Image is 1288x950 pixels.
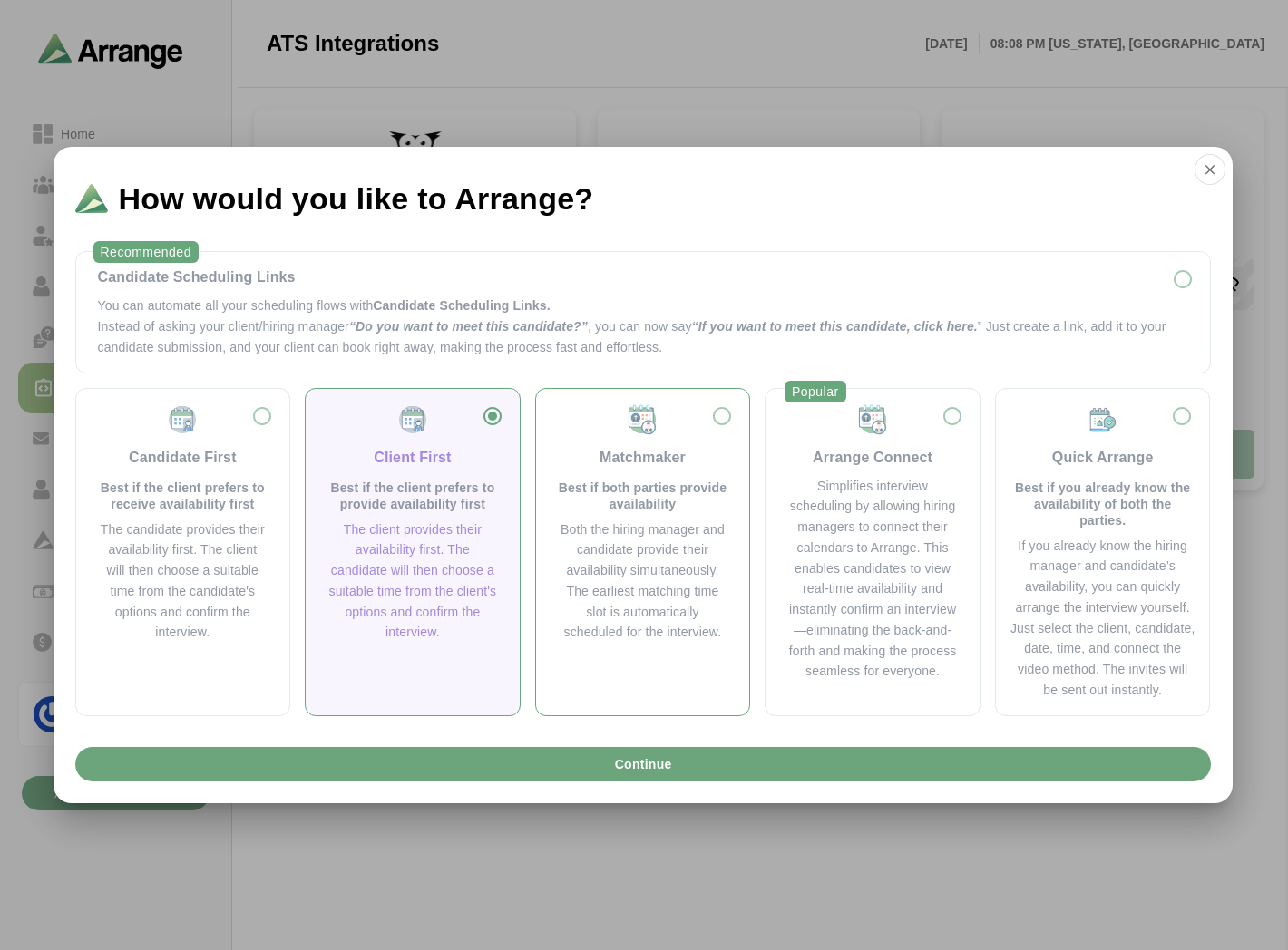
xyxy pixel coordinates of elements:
[75,747,1211,781] button: Continue
[396,403,429,436] img: Client First
[98,316,1188,358] p: Instead of asking your client/hiring manager , you can now say ” Just create a link, add it to yo...
[1010,536,1195,701] div: If you already know the hiring manager and candidate’s availability, you can quickly arrange the ...
[558,519,728,644] div: Both the hiring manager and candidate provide their availability simultaneously. The earliest mat...
[600,447,686,469] div: Matchmaker
[1052,447,1154,469] div: Quick Arrange
[373,298,550,313] span: Candidate Scheduling Links.
[1010,480,1195,528] p: Best if you already know the availability of both the parties.
[75,184,108,213] img: Logo
[349,319,588,334] span: “Do you want to meet this candidate?”
[613,747,671,781] span: Continue
[327,480,498,512] p: Best if the client prefers to provide availability first
[787,476,958,683] div: Simplifies interview scheduling by allowing hiring managers to connect their calendars to Arrange...
[93,241,199,263] div: Recommended
[98,296,1188,316] p: You can automate all your scheduling flows with
[692,319,978,334] span: “If you want to meet this candidate, click here.
[785,381,846,402] div: Popular
[374,447,451,469] div: Client First
[813,447,932,469] div: Arrange Connect
[327,519,498,644] div: The client provides their availability first. The candidate will then choose a suitable time from...
[98,480,268,512] p: Best if the client prefers to receive availability first
[129,447,237,469] div: Candidate First
[98,267,1188,288] div: Candidate Scheduling Links
[558,480,728,512] p: Best if both parties provide availability
[98,519,268,644] div: The candidate provides their availability first. The client will then choose a suitable time from...
[626,403,659,436] img: Matchmaker
[856,403,889,436] img: Matchmaker
[119,183,594,214] span: How would you like to Arrange?
[166,403,199,436] img: Candidate First
[1087,403,1119,436] img: Quick Arrange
